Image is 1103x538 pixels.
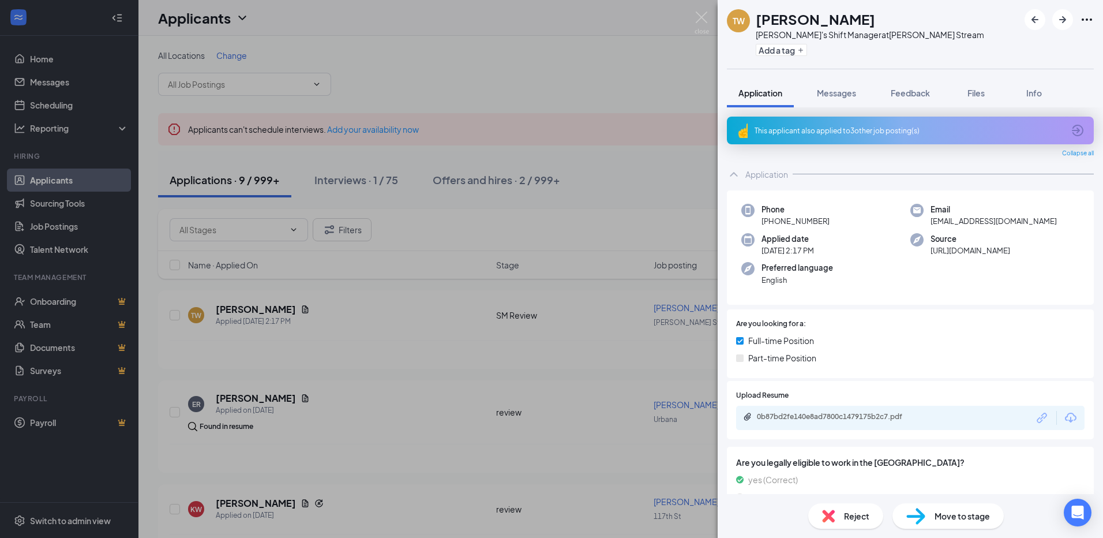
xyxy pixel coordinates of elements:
[1025,9,1045,30] button: ArrowLeftNew
[1064,411,1078,425] svg: Download
[748,491,758,503] span: no
[743,412,930,423] a: Paperclip0b87bd2fe140e8ad7800c1479175b2c7.pdf
[967,88,985,98] span: Files
[748,334,814,347] span: Full-time Position
[761,215,830,227] span: [PHONE_NUMBER]
[1071,124,1085,137] svg: ArrowCircle
[817,88,856,98] span: Messages
[1056,13,1070,27] svg: ArrowRight
[797,47,804,54] svg: Plus
[761,274,833,286] span: English
[761,233,814,245] span: Applied date
[727,167,741,181] svg: ChevronUp
[756,29,984,40] div: [PERSON_NAME]'s Shift Manager at [PERSON_NAME] Stream
[736,319,806,330] span: Are you looking for a:
[748,473,798,486] span: yes (Correct)
[755,126,1064,136] div: This applicant also applied to 3 other job posting(s)
[745,169,788,180] div: Application
[748,352,816,364] span: Part-time Position
[738,88,782,98] span: Application
[756,9,875,29] h1: [PERSON_NAME]
[761,204,830,215] span: Phone
[931,233,1010,245] span: Source
[1026,88,1042,98] span: Info
[736,390,789,401] span: Upload Resume
[931,204,1057,215] span: Email
[1062,149,1094,158] span: Collapse all
[761,262,833,274] span: Preferred language
[756,44,807,56] button: PlusAdd a tag
[757,412,918,421] div: 0b87bd2fe140e8ad7800c1479175b2c7.pdf
[1080,13,1094,27] svg: Ellipses
[931,245,1010,256] span: [URL][DOMAIN_NAME]
[844,510,869,522] span: Reject
[931,215,1057,227] span: [EMAIL_ADDRESS][DOMAIN_NAME]
[891,88,930,98] span: Feedback
[733,15,745,27] div: TW
[1064,499,1091,526] div: Open Intercom Messenger
[1035,410,1050,425] svg: Link
[736,456,1085,469] span: Are you legally eligible to work in the [GEOGRAPHIC_DATA]?
[1028,13,1042,27] svg: ArrowLeftNew
[743,412,752,421] svg: Paperclip
[935,510,990,522] span: Move to stage
[1052,9,1073,30] button: ArrowRight
[761,245,814,256] span: [DATE] 2:17 PM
